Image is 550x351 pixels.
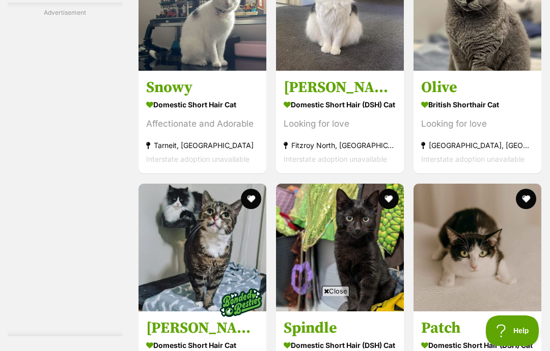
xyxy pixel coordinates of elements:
[284,98,396,112] strong: Domestic Short Hair (DSH) Cat
[215,277,266,328] img: bonded besties
[421,139,534,153] strong: [GEOGRAPHIC_DATA], [GEOGRAPHIC_DATA]
[414,184,541,311] img: Patch - Domestic Short Hair (DSH) Cat
[486,315,540,346] iframe: Help Scout Beacon - Open
[90,300,460,346] iframe: Advertisement
[146,155,250,164] span: Interstate adoption unavailable
[139,184,266,311] img: Rosie & Storm (Located in Wantirna South) - Domestic Short Hair Cat
[24,21,106,327] iframe: Advertisement
[284,155,387,164] span: Interstate adoption unavailable
[284,78,396,98] h3: [PERSON_NAME]
[421,78,534,98] h3: Olive
[284,139,396,153] strong: Fitzroy North, [GEOGRAPHIC_DATA]
[421,98,534,112] strong: British Shorthair Cat
[378,189,399,209] button: favourite
[421,318,534,338] h3: Patch
[146,139,259,153] strong: Tarneit, [GEOGRAPHIC_DATA]
[8,3,122,337] div: Advertisement
[276,184,404,311] img: Spindle - Domestic Short Hair (DSH) Cat
[421,155,525,164] span: Interstate adoption unavailable
[139,71,266,174] a: Snowy Domestic Short Hair Cat Affectionate and Adorable Tarneit, [GEOGRAPHIC_DATA] Interstate ado...
[146,78,259,98] h3: Snowy
[516,189,536,209] button: favourite
[276,71,404,174] a: [PERSON_NAME] Domestic Short Hair (DSH) Cat Looking for love Fitzroy North, [GEOGRAPHIC_DATA] Int...
[414,71,541,174] a: Olive British Shorthair Cat Looking for love [GEOGRAPHIC_DATA], [GEOGRAPHIC_DATA] Interstate adop...
[146,98,259,112] strong: Domestic Short Hair Cat
[421,118,534,131] div: Looking for love
[284,118,396,131] div: Looking for love
[322,286,349,296] span: Close
[146,118,259,131] div: Affectionate and Adorable
[241,189,261,209] button: favourite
